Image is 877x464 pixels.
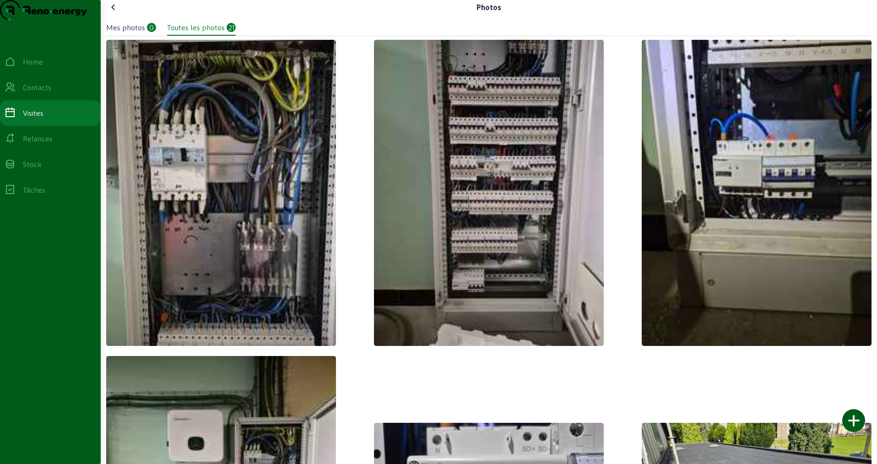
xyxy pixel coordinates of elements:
img: thb_e41e4692-af80-1174-d750-7047d4f259a9.jpeg [106,40,336,346]
div: 0 [147,23,156,32]
div: Toutes les photos [167,22,225,33]
div: Photos [476,2,501,13]
div: Stock [23,159,42,170]
div: Mes photos [106,22,145,33]
div: Home [23,56,43,67]
div: Contacts [23,82,51,93]
img: thb_861e3546-87dd-6923-5533-44e8c96512ed.jpeg [374,40,604,346]
div: Relances [23,133,53,144]
div: 21 [227,23,236,32]
img: thb_da6a9db1-7728-4e2a-2c4a-d86cd0f58dfc.jpeg [642,40,872,346]
div: Visites [23,108,43,119]
div: Tâches [23,184,45,195]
